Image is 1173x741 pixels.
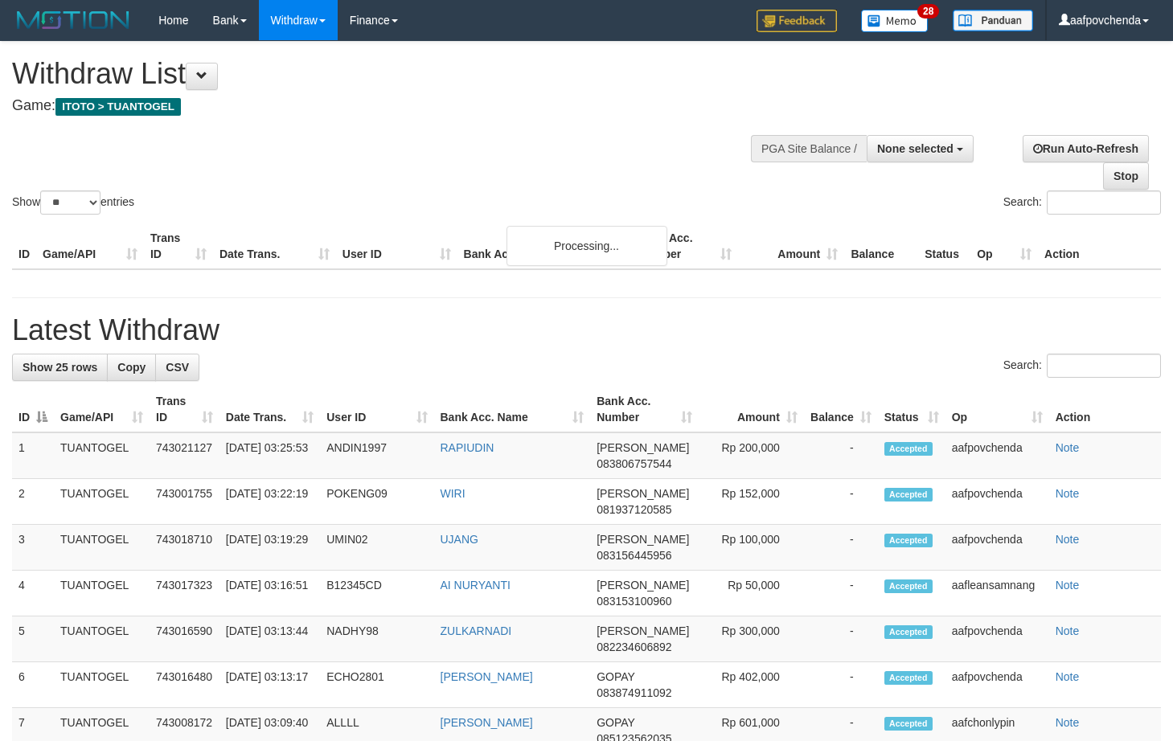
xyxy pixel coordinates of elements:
th: User ID [336,223,457,269]
td: Rp 100,000 [699,525,803,571]
th: Balance [844,223,918,269]
td: - [804,616,878,662]
th: Balance: activate to sort column ascending [804,387,878,432]
th: Bank Acc. Number [632,223,738,269]
span: Copy 081937120585 to clipboard [597,503,671,516]
th: Status [918,223,970,269]
span: Copy 082234606892 to clipboard [597,641,671,653]
th: Trans ID: activate to sort column ascending [150,387,219,432]
div: Processing... [507,226,667,266]
a: Note [1056,487,1080,500]
td: Rp 200,000 [699,432,803,479]
img: Feedback.jpg [757,10,837,32]
td: 6 [12,662,54,708]
td: [DATE] 03:19:29 [219,525,320,571]
td: 743018710 [150,525,219,571]
td: TUANTOGEL [54,662,150,708]
span: Accepted [884,671,933,685]
span: GOPAY [597,716,634,729]
td: [DATE] 03:22:19 [219,479,320,525]
span: [PERSON_NAME] [597,533,689,546]
span: Accepted [884,442,933,456]
span: [PERSON_NAME] [597,579,689,592]
span: Accepted [884,625,933,639]
a: Show 25 rows [12,354,108,381]
input: Search: [1047,354,1161,378]
td: 1 [12,432,54,479]
td: Rp 300,000 [699,616,803,662]
td: ANDIN1997 [320,432,433,479]
th: Date Trans.: activate to sort column ascending [219,387,320,432]
td: 3 [12,525,54,571]
a: Note [1056,670,1080,683]
a: CSV [155,354,199,381]
th: Game/API [36,223,144,269]
a: WIRI [441,487,466,500]
a: Note [1056,579,1080,592]
th: Amount: activate to sort column ascending [699,387,803,432]
th: ID [12,223,36,269]
span: ITOTO > TUANTOGEL [55,98,181,116]
th: User ID: activate to sort column ascending [320,387,433,432]
a: Note [1056,624,1080,637]
td: 2 [12,479,54,525]
td: 5 [12,616,54,662]
td: B12345CD [320,571,433,616]
th: Op [970,223,1038,269]
img: Button%20Memo.svg [861,10,929,32]
td: [DATE] 03:13:17 [219,662,320,708]
span: Accepted [884,579,933,593]
td: 743016480 [150,662,219,708]
span: Copy [117,361,146,374]
a: Note [1056,533,1080,546]
a: UJANG [441,533,478,546]
label: Search: [1003,190,1161,215]
select: Showentries [40,190,100,215]
th: Bank Acc. Name [457,223,633,269]
td: TUANTOGEL [54,616,150,662]
td: TUANTOGEL [54,571,150,616]
a: RAPIUDIN [441,441,494,454]
span: Copy 083874911092 to clipboard [597,686,671,699]
td: [DATE] 03:25:53 [219,432,320,479]
td: [DATE] 03:13:44 [219,616,320,662]
th: Trans ID [144,223,213,269]
a: Note [1056,716,1080,729]
label: Show entries [12,190,134,215]
h4: Game: [12,98,766,114]
th: Bank Acc. Name: activate to sort column ascending [434,387,591,432]
td: ECHO2801 [320,662,433,708]
th: Game/API: activate to sort column ascending [54,387,150,432]
a: AI NURYANTI [441,579,511,592]
span: Copy 083156445956 to clipboard [597,549,671,562]
td: POKENG09 [320,479,433,525]
td: 743021127 [150,432,219,479]
th: Action [1049,387,1161,432]
span: 28 [917,4,939,18]
td: TUANTOGEL [54,525,150,571]
td: Rp 402,000 [699,662,803,708]
td: UMIN02 [320,525,433,571]
a: ZULKARNADI [441,624,512,637]
a: Copy [107,354,156,381]
img: panduan.png [953,10,1033,31]
span: [PERSON_NAME] [597,624,689,637]
td: TUANTOGEL [54,432,150,479]
span: Accepted [884,488,933,502]
td: TUANTOGEL [54,479,150,525]
span: Accepted [884,534,933,547]
span: Show 25 rows [23,361,97,374]
th: Date Trans. [213,223,336,269]
td: - [804,479,878,525]
input: Search: [1047,190,1161,215]
td: 743017323 [150,571,219,616]
h1: Latest Withdraw [12,314,1161,346]
span: None selected [877,142,954,155]
th: Action [1038,223,1161,269]
span: CSV [166,361,189,374]
td: - [804,432,878,479]
div: PGA Site Balance / [751,135,867,162]
td: 743016590 [150,616,219,662]
td: aafpovchenda [945,432,1049,479]
td: aafpovchenda [945,479,1049,525]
